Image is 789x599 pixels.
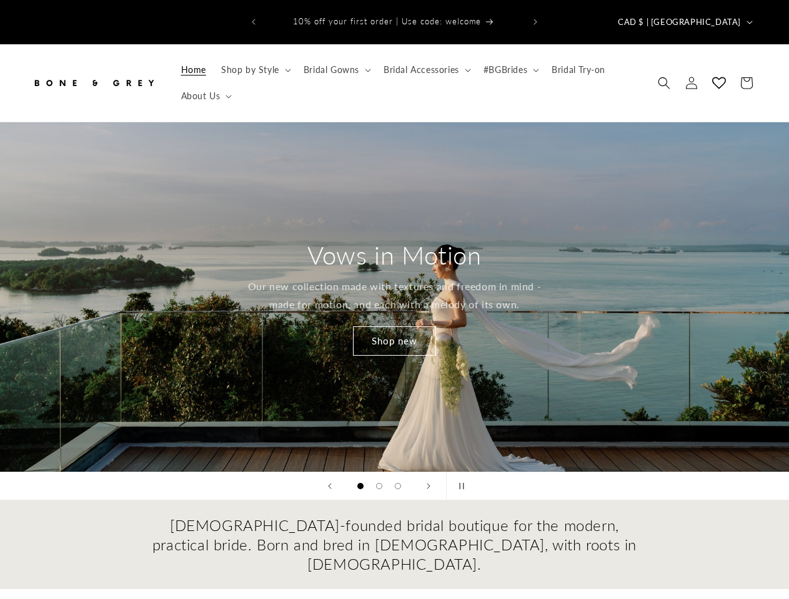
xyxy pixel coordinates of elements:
summary: #BGBrides [476,57,544,83]
span: 10% off your first order | Use code: welcome [293,16,481,26]
a: Shop new [353,326,436,355]
span: Bridal Accessories [384,64,459,75]
summary: Bridal Accessories [376,57,476,83]
span: Bridal Try-on [552,64,605,75]
button: Load slide 1 of 3 [351,477,370,495]
button: CAD $ | [GEOGRAPHIC_DATA] [610,10,758,34]
button: Next slide [415,472,442,500]
img: Bone and Grey Bridal [31,69,156,97]
span: #BGBrides [484,64,527,75]
a: Home [174,57,214,83]
span: Shop by Style [221,64,279,75]
button: Load slide 2 of 3 [370,477,389,495]
h2: [DEMOGRAPHIC_DATA]-founded bridal boutique for the modern, practical bride. Born and bred in [DEM... [151,515,638,574]
h2: Vows in Motion [307,239,481,271]
span: Home [181,64,206,75]
button: Previous announcement [240,10,267,34]
button: Load slide 3 of 3 [389,477,407,495]
a: Bridal Try-on [544,57,613,83]
a: Bone and Grey Bridal [27,64,161,101]
p: Our new collection made with textures and freedom in mind - made for motion, and each with a melo... [246,278,543,314]
button: Pause slideshow [446,472,474,500]
summary: About Us [174,83,237,109]
summary: Search [650,69,678,97]
span: CAD $ | [GEOGRAPHIC_DATA] [618,16,741,29]
summary: Bridal Gowns [296,57,376,83]
summary: Shop by Style [214,57,296,83]
span: Bridal Gowns [304,64,359,75]
span: About Us [181,90,221,102]
button: Next announcement [522,10,549,34]
button: Previous slide [316,472,344,500]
